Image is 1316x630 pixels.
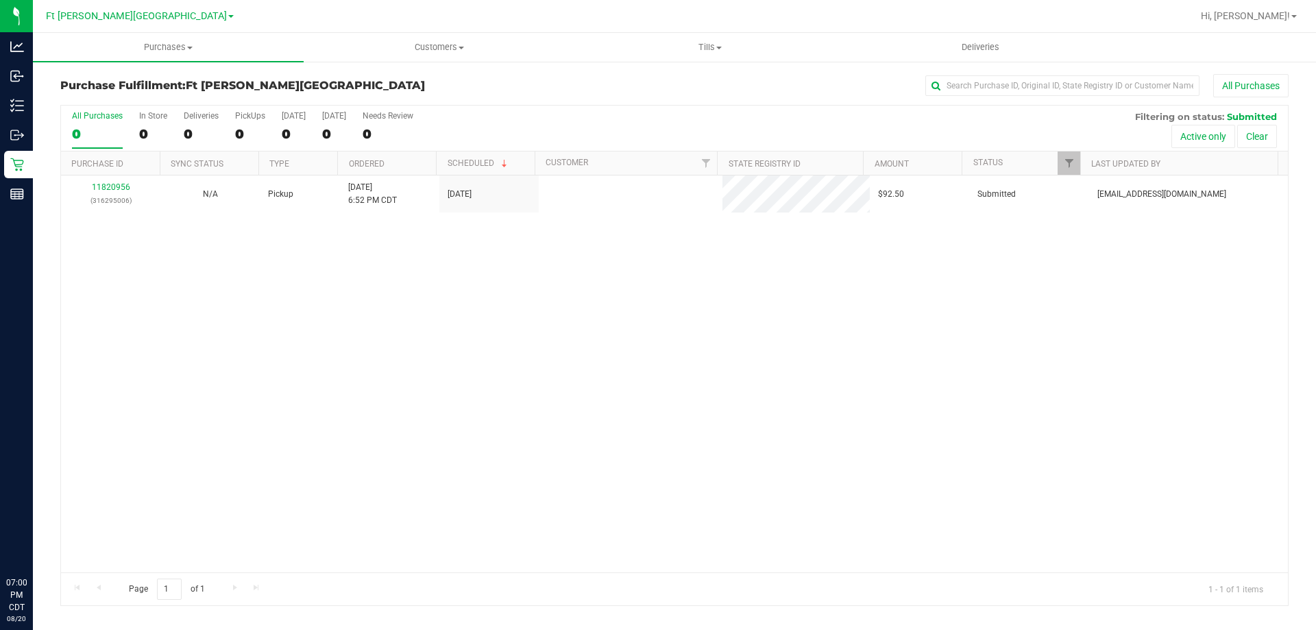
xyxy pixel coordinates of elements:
p: (316295006) [69,194,152,207]
button: N/A [203,188,218,201]
a: Last Updated By [1091,159,1160,169]
input: 1 [157,579,182,600]
p: 08/20 [6,614,27,624]
inline-svg: Retail [10,158,24,171]
span: Customers [304,41,574,53]
a: Filter [1058,152,1080,175]
div: 0 [363,126,413,142]
inline-svg: Inbound [10,69,24,83]
a: Deliveries [845,33,1116,62]
a: Type [269,159,289,169]
a: Customers [304,33,574,62]
div: [DATE] [322,111,346,121]
p: 07:00 PM CDT [6,577,27,614]
div: [DATE] [282,111,306,121]
a: 11820956 [92,182,130,192]
input: Search Purchase ID, Original ID, State Registry ID or Customer Name... [925,75,1199,96]
div: 0 [282,126,306,142]
button: Clear [1237,125,1277,148]
div: 0 [139,126,167,142]
a: Amount [875,159,909,169]
span: Submitted [977,188,1016,201]
div: PickUps [235,111,265,121]
div: 0 [322,126,346,142]
div: 0 [184,126,219,142]
a: Ordered [349,159,385,169]
div: All Purchases [72,111,123,121]
span: Deliveries [943,41,1018,53]
span: Filtering on status: [1135,111,1224,122]
a: Scheduled [448,158,510,168]
span: Pickup [268,188,293,201]
span: 1 - 1 of 1 items [1197,579,1274,599]
a: Sync Status [171,159,223,169]
h3: Purchase Fulfillment: [60,80,470,92]
span: Ft [PERSON_NAME][GEOGRAPHIC_DATA] [46,10,227,22]
iframe: Resource center [14,520,55,561]
span: $92.50 [878,188,904,201]
span: Not Applicable [203,189,218,199]
div: Deliveries [184,111,219,121]
a: Customer [546,158,588,167]
a: Status [973,158,1003,167]
span: Hi, [PERSON_NAME]! [1201,10,1290,21]
a: Purchases [33,33,304,62]
span: Submitted [1227,111,1277,122]
inline-svg: Inventory [10,99,24,112]
a: Purchase ID [71,159,123,169]
button: Active only [1171,125,1235,148]
span: [DATE] 6:52 PM CDT [348,181,397,207]
div: 0 [235,126,265,142]
div: 0 [72,126,123,142]
span: [DATE] [448,188,472,201]
span: Tills [575,41,844,53]
div: In Store [139,111,167,121]
div: Needs Review [363,111,413,121]
a: State Registry ID [729,159,801,169]
span: [EMAIL_ADDRESS][DOMAIN_NAME] [1097,188,1226,201]
a: Filter [694,152,717,175]
button: All Purchases [1213,74,1289,97]
inline-svg: Outbound [10,128,24,142]
span: Purchases [33,41,304,53]
a: Tills [574,33,845,62]
inline-svg: Analytics [10,40,24,53]
span: Page of 1 [117,579,216,600]
span: Ft [PERSON_NAME][GEOGRAPHIC_DATA] [186,79,425,92]
inline-svg: Reports [10,187,24,201]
